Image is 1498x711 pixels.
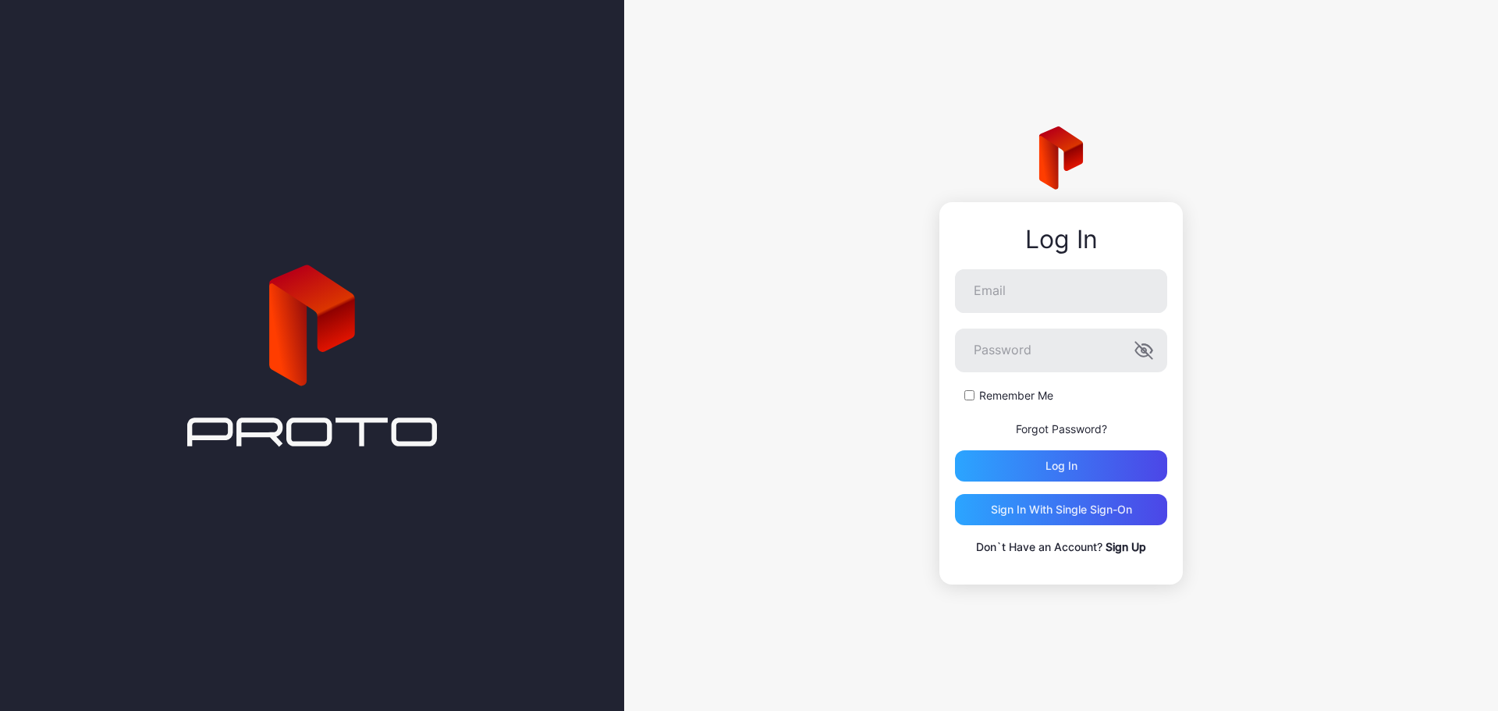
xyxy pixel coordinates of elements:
div: Log in [1045,460,1077,472]
button: Password [1134,341,1153,360]
a: Forgot Password? [1016,422,1107,435]
input: Email [955,269,1167,313]
a: Sign Up [1106,540,1146,553]
label: Remember Me [979,388,1053,403]
button: Sign in With Single Sign-On [955,494,1167,525]
button: Log in [955,450,1167,482]
div: Log In [955,226,1167,254]
input: Password [955,329,1167,372]
p: Don`t Have an Account? [955,538,1167,556]
div: Sign in With Single Sign-On [991,503,1132,516]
